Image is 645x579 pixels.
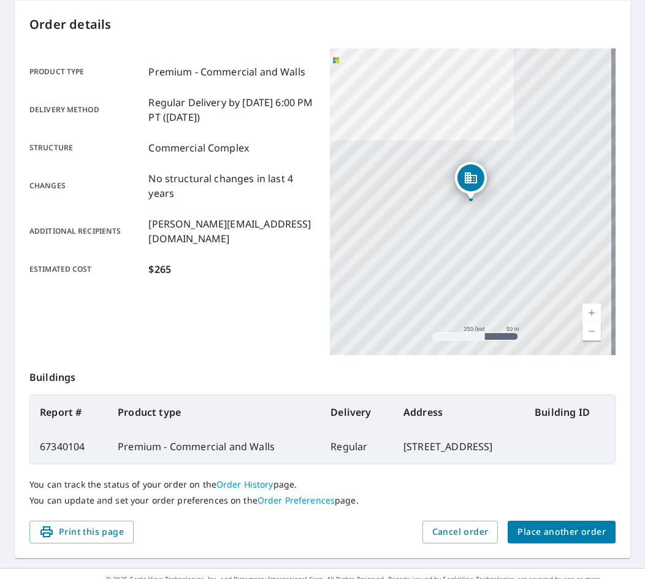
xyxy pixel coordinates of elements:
[321,429,394,464] td: Regular
[582,304,601,322] a: Current Level 17, Zoom In
[29,171,143,201] p: Changes
[422,521,498,543] button: Cancel order
[148,262,171,277] p: $265
[29,95,143,125] p: Delivery method
[29,64,143,79] p: Product type
[508,521,616,543] button: Place another order
[29,355,616,394] p: Buildings
[582,322,601,340] a: Current Level 17, Zoom Out
[29,479,616,490] p: You can track the status of your order on the page.
[30,429,108,464] td: 67340104
[525,395,615,429] th: Building ID
[517,524,606,540] span: Place another order
[29,217,143,246] p: Additional recipients
[148,64,305,79] p: Premium - Commercial and Walls
[29,262,143,277] p: Estimated cost
[29,15,616,34] p: Order details
[394,395,525,429] th: Address
[216,478,273,490] a: Order History
[394,429,525,464] td: [STREET_ADDRESS]
[148,217,315,246] p: [PERSON_NAME][EMAIL_ADDRESS][DOMAIN_NAME]
[29,140,143,155] p: Structure
[432,524,489,540] span: Cancel order
[148,95,315,125] p: Regular Delivery by [DATE] 6:00 PM PT ([DATE])
[148,171,315,201] p: No structural changes in last 4 years
[29,521,134,543] button: Print this page
[29,495,616,506] p: You can update and set your order preferences on the page.
[258,494,335,506] a: Order Preferences
[455,162,487,200] div: Dropped pin, building 1, Commercial property, 134 Hammershire Rd Reisterstown, MD 21136
[321,395,394,429] th: Delivery
[108,395,321,429] th: Product type
[148,140,249,155] p: Commercial Complex
[108,429,321,464] td: Premium - Commercial and Walls
[39,524,124,540] span: Print this page
[30,395,108,429] th: Report #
